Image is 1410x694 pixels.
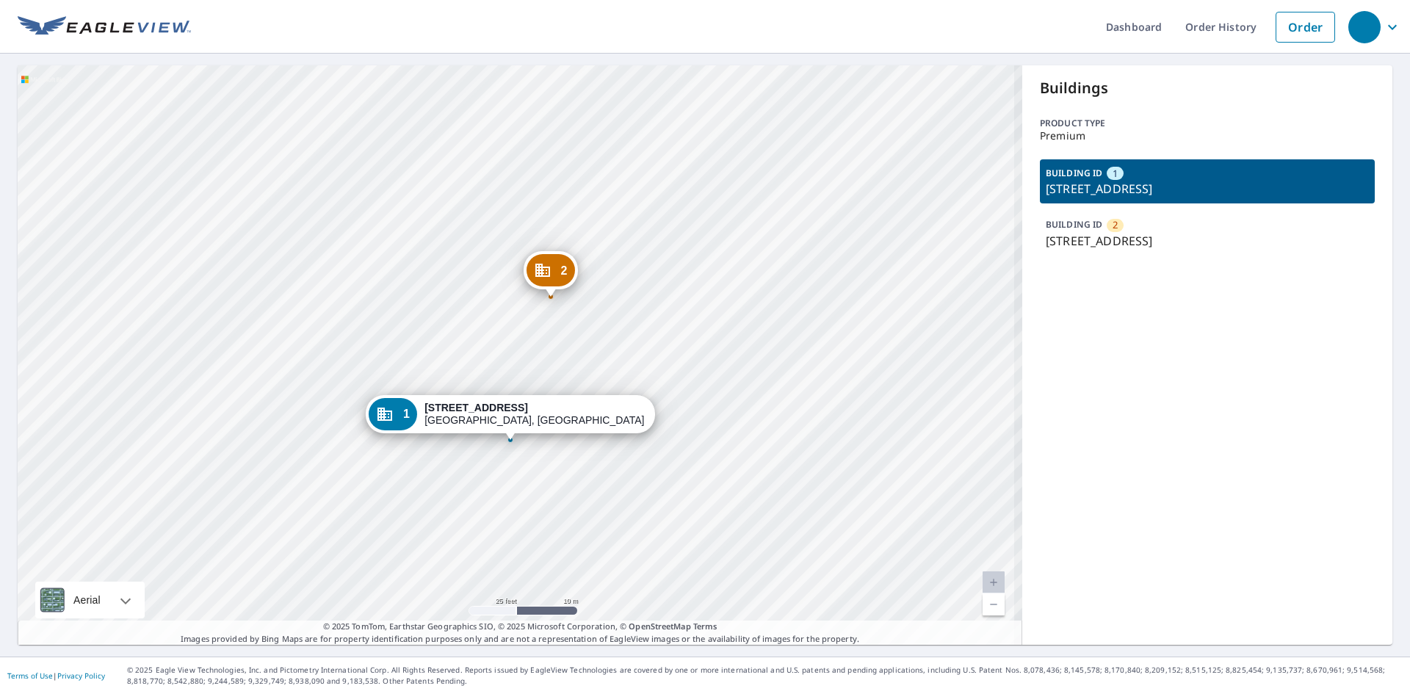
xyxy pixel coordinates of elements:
[18,16,191,38] img: EV Logo
[1046,167,1102,179] p: BUILDING ID
[1046,180,1369,198] p: [STREET_ADDRESS]
[424,402,645,427] div: [GEOGRAPHIC_DATA], [GEOGRAPHIC_DATA] 72704
[1113,218,1118,232] span: 2
[1040,117,1375,130] p: Product type
[1276,12,1335,43] a: Order
[1040,130,1375,142] p: Premium
[693,621,717,632] a: Terms
[127,665,1403,687] p: © 2025 Eagle View Technologies, Inc. and Pictometry International Corp. All Rights Reserved. Repo...
[524,251,578,297] div: Dropped pin, building 2, Commercial property, 2387 N Salem Rd Fayetteville, AR 72704
[35,582,145,618] div: Aerial
[983,571,1005,593] a: Kasalukuyang Antas 20, Mag-zoom In Huwag paganahin ang
[323,621,717,633] span: © 2025 TomTom, Earthstar Geographics SIO, © 2025 Microsoft Corporation, ©
[983,593,1005,615] a: Kasalukuyang Antas 20, Mag-zoom Out
[57,670,105,681] a: Privacy Policy
[1113,167,1118,181] span: 1
[1046,218,1102,231] p: BUILDING ID
[424,402,528,413] strong: [STREET_ADDRESS]
[7,670,53,681] a: Terms of Use
[1040,77,1375,99] p: Buildings
[7,671,105,680] p: |
[366,395,655,441] div: Dropped pin, building 1, Commercial property, 2389 N Salem Rd Fayetteville, AR 72704
[629,621,690,632] a: OpenStreetMap
[1046,232,1369,250] p: [STREET_ADDRESS]
[18,621,1022,645] p: Images provided by Bing Maps are for property identification purposes only and are not a represen...
[69,582,105,618] div: Aerial
[561,265,568,276] span: 2
[403,408,410,419] span: 1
